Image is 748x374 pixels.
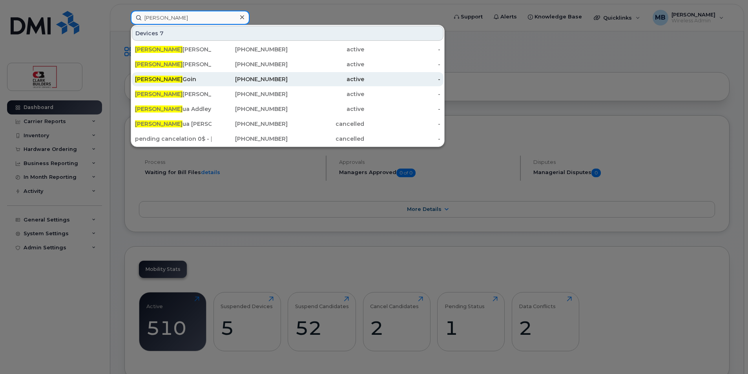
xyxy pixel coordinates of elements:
[288,60,364,68] div: active
[288,45,364,53] div: active
[160,29,164,37] span: 7
[135,105,212,113] div: ua Addley
[135,46,182,53] span: [PERSON_NAME]
[288,120,364,128] div: cancelled
[288,75,364,83] div: active
[364,60,441,68] div: -
[132,26,443,41] div: Devices
[132,57,443,71] a: [PERSON_NAME][PERSON_NAME][PHONE_NUMBER]active-
[364,75,441,83] div: -
[135,91,182,98] span: [PERSON_NAME]
[714,340,742,368] iframe: Messenger Launcher
[132,87,443,101] a: [PERSON_NAME][PERSON_NAME][PHONE_NUMBER]active-
[364,90,441,98] div: -
[135,61,182,68] span: [PERSON_NAME]
[212,45,288,53] div: [PHONE_NUMBER]
[132,72,443,86] a: [PERSON_NAME]Goin[PHONE_NUMBER]active-
[135,120,182,127] span: [PERSON_NAME]
[132,117,443,131] a: [PERSON_NAME]ua [PERSON_NAME][PHONE_NUMBER]cancelled-
[132,132,443,146] a: pending cancelation 0$ - [DATE]Addley -[PHONE_NUMBER]cancelled-
[288,135,364,143] div: cancelled
[288,105,364,113] div: active
[364,45,441,53] div: -
[135,45,212,53] div: [PERSON_NAME] iPad
[135,120,212,128] div: ua [PERSON_NAME]
[212,120,288,128] div: [PHONE_NUMBER]
[135,135,212,143] div: pending cancelation 0$ - [DATE] Addley -
[132,102,443,116] a: [PERSON_NAME]ua Addley[PHONE_NUMBER]active-
[135,90,212,98] div: [PERSON_NAME]
[288,90,364,98] div: active
[132,42,443,56] a: [PERSON_NAME][PERSON_NAME] iPad[PHONE_NUMBER]active-
[135,75,212,83] div: Goin
[364,105,441,113] div: -
[212,60,288,68] div: [PHONE_NUMBER]
[364,135,441,143] div: -
[212,105,288,113] div: [PHONE_NUMBER]
[212,90,288,98] div: [PHONE_NUMBER]
[135,76,182,83] span: [PERSON_NAME]
[212,135,288,143] div: [PHONE_NUMBER]
[212,75,288,83] div: [PHONE_NUMBER]
[364,120,441,128] div: -
[135,60,212,68] div: [PERSON_NAME]
[135,105,182,113] span: [PERSON_NAME]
